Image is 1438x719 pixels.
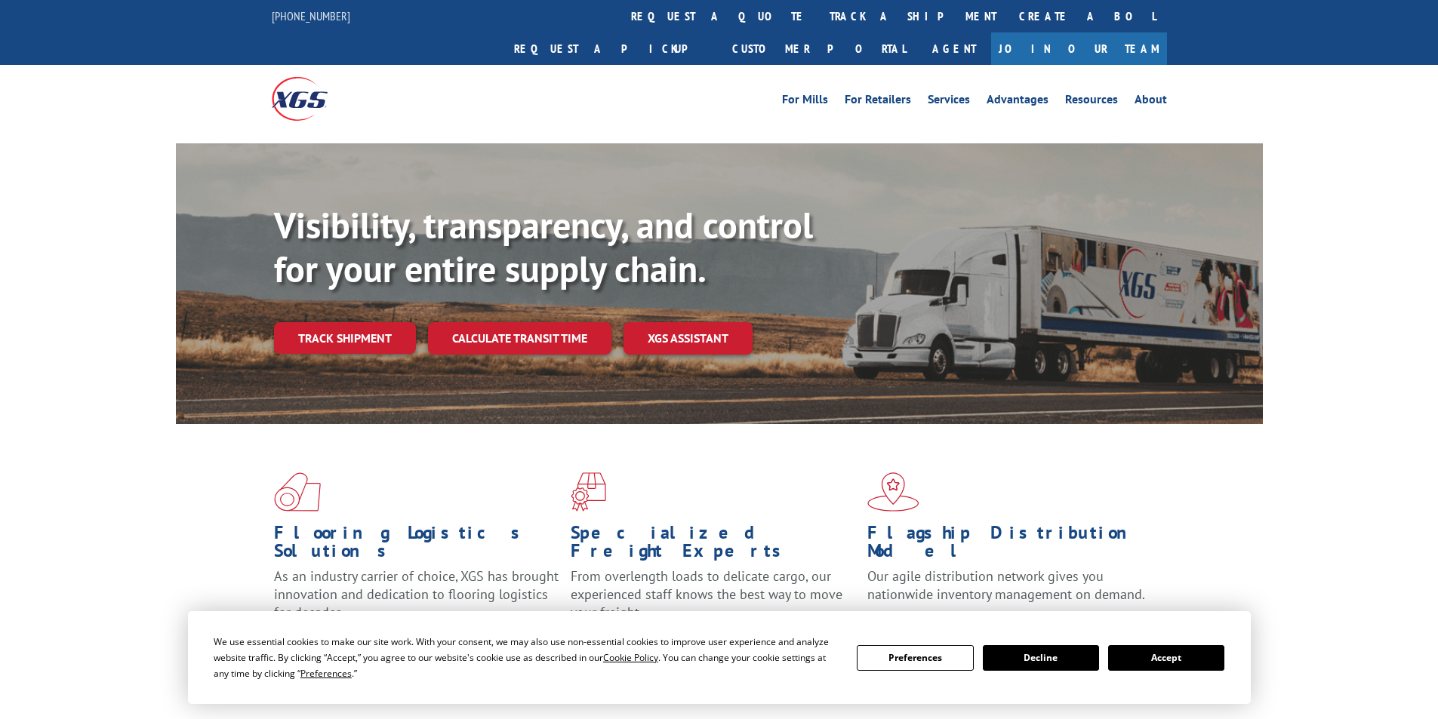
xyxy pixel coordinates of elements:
span: Our agile distribution network gives you nationwide inventory management on demand. [867,567,1145,603]
a: [PHONE_NUMBER] [272,8,350,23]
div: We use essential cookies to make our site work. With your consent, we may also use non-essential ... [214,634,839,681]
a: XGS ASSISTANT [624,322,753,355]
span: As an industry carrier of choice, XGS has brought innovation and dedication to flooring logistics... [274,567,559,621]
a: For Retailers [845,94,911,110]
a: Agent [917,32,991,65]
span: Cookie Policy [603,651,658,664]
span: Preferences [300,667,352,680]
a: Request a pickup [503,32,721,65]
h1: Flagship Distribution Model [867,524,1153,567]
h1: Flooring Logistics Solutions [274,524,559,567]
div: Cookie Consent Prompt [188,611,1251,704]
h1: Specialized Freight Experts [571,524,856,567]
a: Track shipment [274,322,416,354]
img: xgs-icon-total-supply-chain-intelligence-red [274,472,321,512]
button: Accept [1108,645,1224,671]
p: From overlength loads to delicate cargo, our experienced staff knows the best way to move your fr... [571,567,856,635]
img: xgs-icon-flagship-distribution-model-red [867,472,919,512]
a: Join Our Team [991,32,1167,65]
img: xgs-icon-focused-on-flooring-red [571,472,606,512]
a: Services [928,94,970,110]
a: Advantages [987,94,1048,110]
b: Visibility, transparency, and control for your entire supply chain. [274,201,813,292]
a: For Mills [782,94,828,110]
a: Resources [1065,94,1118,110]
button: Decline [983,645,1099,671]
a: About [1135,94,1167,110]
button: Preferences [857,645,973,671]
a: Calculate transit time [428,322,611,355]
a: Customer Portal [721,32,917,65]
